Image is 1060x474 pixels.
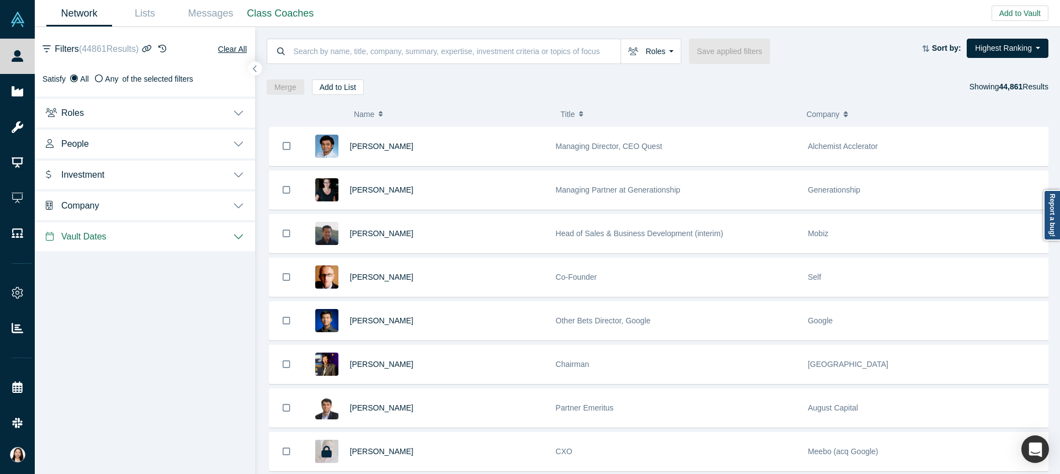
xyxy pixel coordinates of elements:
[560,103,575,126] span: Title
[43,73,247,85] div: Satisfy of the selected filters
[999,82,1022,91] strong: 44,861
[315,353,338,376] img: Timothy Chou's Profile Image
[350,403,414,412] a: [PERSON_NAME]
[61,169,104,180] span: Investment
[293,38,621,64] input: Search by name, title, company, summary, expertise, investment criteria or topics of focus
[61,108,84,118] span: Roles
[350,142,414,151] a: [PERSON_NAME]
[269,389,304,427] button: Bookmark
[269,171,304,209] button: Bookmark
[61,200,99,211] span: Company
[315,396,338,419] img: Vivek Mehra's Profile Image
[269,215,304,253] button: Bookmark
[55,42,139,56] span: Filters
[350,447,414,456] a: [PERSON_NAME]
[808,185,860,194] span: Generationship
[807,103,840,126] span: Company
[555,229,723,238] span: Head of Sales & Business Development (interim)
[932,44,961,52] strong: Sort by:
[112,1,178,26] a: Lists
[10,12,25,27] img: Alchemist Vault Logo
[267,79,304,95] button: Merge
[35,158,255,189] button: Investment
[61,231,107,242] span: Vault Dates
[555,360,589,369] span: Chairman
[35,220,255,251] button: Vault Dates
[689,39,770,64] button: Save applied filters
[967,39,1048,58] button: Highest Ranking
[315,265,338,289] img: Robert Winder's Profile Image
[560,103,794,126] button: Title
[312,79,364,95] button: Add to List
[269,345,304,384] button: Bookmark
[808,316,833,325] span: Google
[10,447,25,462] img: Ryoko Manabe's Account
[992,6,1048,21] button: Add to Vault
[621,39,681,64] button: Roles
[79,44,139,54] span: ( 44861 Results)
[269,302,304,340] button: Bookmark
[315,309,338,332] img: Steven Kan's Profile Image
[269,433,304,471] button: Bookmark
[808,229,828,238] span: Mobiz
[243,1,317,26] a: Class Coaches
[105,74,118,83] span: Any
[35,189,255,220] button: Company
[218,42,247,56] button: Clear All
[269,258,304,296] button: Bookmark
[80,74,89,83] span: All
[315,178,338,201] img: Rachel Chalmers's Profile Image
[61,139,89,149] span: People
[315,135,338,158] img: Gnani Palanikumar's Profile Image
[808,360,888,369] span: [GEOGRAPHIC_DATA]
[808,447,878,456] span: Meebo (acq Google)
[354,103,374,126] span: Name
[315,222,338,245] img: Michael Chang's Profile Image
[350,316,414,325] a: [PERSON_NAME]
[555,273,597,281] span: Co-Founder
[808,273,821,281] span: Self
[1043,190,1060,241] a: Report a bug!
[350,273,414,281] a: [PERSON_NAME]
[269,127,304,166] button: Bookmark
[178,1,243,26] a: Messages
[35,97,255,127] button: Roles
[555,185,680,194] span: Managing Partner at Generationship
[46,1,112,26] a: Network
[354,103,549,126] button: Name
[999,82,1048,91] span: Results
[350,360,414,369] a: [PERSON_NAME]
[555,316,650,325] span: Other Bets Director, Google
[350,229,414,238] a: [PERSON_NAME]
[555,403,613,412] span: Partner Emeritus
[808,142,878,151] span: Alchemist Acclerator
[807,103,1041,126] button: Company
[969,79,1048,95] div: Showing
[35,127,255,158] button: People
[808,403,858,412] span: August Capital
[555,142,662,151] span: Managing Director, CEO Quest
[350,185,414,194] a: [PERSON_NAME]
[555,447,572,456] span: CXO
